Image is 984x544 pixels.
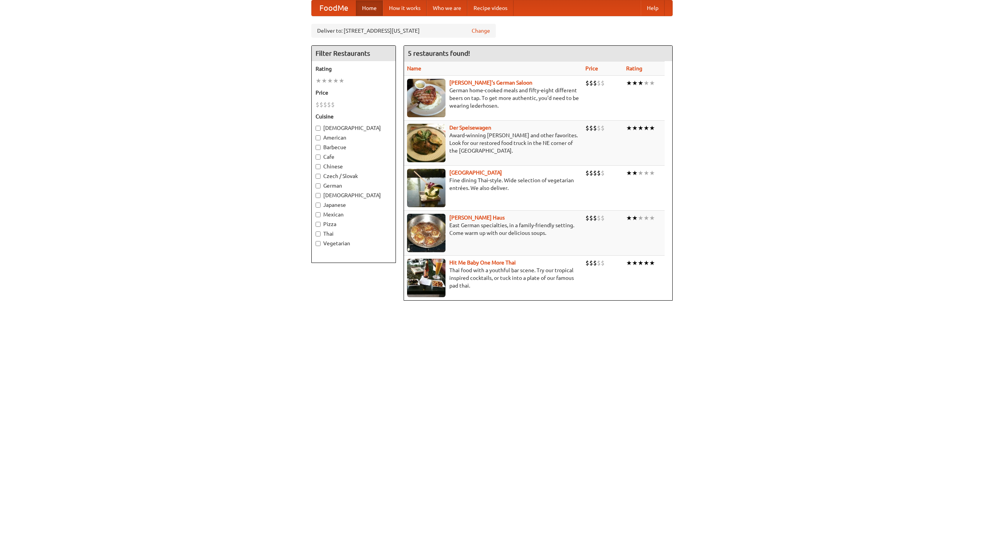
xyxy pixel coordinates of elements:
li: ★ [626,124,632,132]
a: Home [356,0,383,16]
li: ★ [638,79,643,87]
label: Mexican [316,211,392,218]
label: Chinese [316,163,392,170]
li: ★ [638,169,643,177]
a: Hit Me Baby One More Thai [449,260,516,266]
li: $ [589,79,593,87]
div: Deliver to: [STREET_ADDRESS][US_STATE] [311,24,496,38]
img: satay.jpg [407,169,445,207]
li: $ [601,214,605,222]
a: Rating [626,65,642,72]
li: ★ [643,124,649,132]
label: Czech / Slovak [316,172,392,180]
li: $ [589,124,593,132]
li: $ [585,79,589,87]
li: ★ [339,77,344,85]
li: $ [585,169,589,177]
li: $ [585,259,589,267]
img: esthers.jpg [407,79,445,117]
li: $ [589,259,593,267]
a: Change [472,27,490,35]
label: Cafe [316,153,392,161]
label: Pizza [316,220,392,228]
li: $ [593,79,597,87]
li: $ [331,100,335,109]
label: [DEMOGRAPHIC_DATA] [316,191,392,199]
input: [DEMOGRAPHIC_DATA] [316,126,321,131]
a: Who we are [427,0,467,16]
label: German [316,182,392,190]
img: babythai.jpg [407,259,445,297]
a: Price [585,65,598,72]
input: Vegetarian [316,241,321,246]
li: ★ [638,214,643,222]
li: ★ [643,259,649,267]
input: Barbecue [316,145,321,150]
p: German home-cooked meals and fifty-eight different beers on tap. To get more authentic, you'd nee... [407,87,579,110]
a: Help [641,0,665,16]
li: $ [601,79,605,87]
img: speisewagen.jpg [407,124,445,162]
li: ★ [632,259,638,267]
input: Japanese [316,203,321,208]
li: ★ [333,77,339,85]
input: American [316,135,321,140]
li: ★ [626,169,632,177]
label: Thai [316,230,392,238]
li: $ [593,259,597,267]
input: Mexican [316,212,321,217]
input: Pizza [316,222,321,227]
input: German [316,183,321,188]
li: $ [597,79,601,87]
li: $ [597,124,601,132]
li: ★ [643,214,649,222]
li: ★ [649,214,655,222]
li: ★ [632,79,638,87]
li: ★ [649,259,655,267]
li: $ [597,259,601,267]
li: $ [585,124,589,132]
label: Barbecue [316,143,392,151]
li: ★ [649,169,655,177]
li: ★ [632,214,638,222]
li: $ [323,100,327,109]
ng-pluralize: 5 restaurants found! [408,50,470,57]
label: Vegetarian [316,240,392,247]
li: $ [585,214,589,222]
li: ★ [327,77,333,85]
label: American [316,134,392,141]
h5: Price [316,89,392,96]
li: $ [593,169,597,177]
li: ★ [626,79,632,87]
li: $ [593,214,597,222]
li: ★ [632,169,638,177]
input: [DEMOGRAPHIC_DATA] [316,193,321,198]
p: Thai food with a youthful bar scene. Try our tropical inspired cocktails, or tuck into a plate of... [407,266,579,289]
label: [DEMOGRAPHIC_DATA] [316,124,392,132]
li: ★ [626,214,632,222]
li: $ [601,259,605,267]
li: $ [319,100,323,109]
li: $ [597,169,601,177]
li: ★ [632,124,638,132]
li: $ [601,169,605,177]
li: $ [316,100,319,109]
li: $ [601,124,605,132]
a: [PERSON_NAME]'s German Saloon [449,80,532,86]
li: ★ [316,77,321,85]
p: East German specialties, in a family-friendly setting. Come warm up with our delicious soups. [407,221,579,237]
a: [GEOGRAPHIC_DATA] [449,170,502,176]
a: FoodMe [312,0,356,16]
label: Japanese [316,201,392,209]
li: $ [593,124,597,132]
input: Thai [316,231,321,236]
li: ★ [321,77,327,85]
li: ★ [626,259,632,267]
input: Czech / Slovak [316,174,321,179]
img: kohlhaus.jpg [407,214,445,252]
a: Der Speisewagen [449,125,491,131]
